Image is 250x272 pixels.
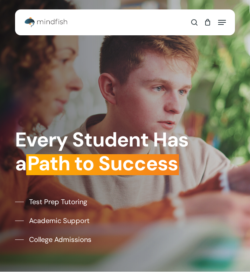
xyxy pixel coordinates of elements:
[25,17,68,28] img: Mindfish Test Prep & Academics
[218,19,226,26] a: Navigation Menu
[15,234,91,245] a: College Admissions
[15,14,235,31] header: Main Menu
[15,215,90,226] a: Academic Support
[29,215,90,226] span: Academic Support
[29,196,87,207] span: Test Prep Tutoring
[15,128,235,176] h1: Every Student Has a
[15,196,87,207] a: Test Prep Tutoring
[26,150,179,177] em: Path to Success
[201,14,215,31] a: Cart
[29,234,91,245] span: College Admissions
